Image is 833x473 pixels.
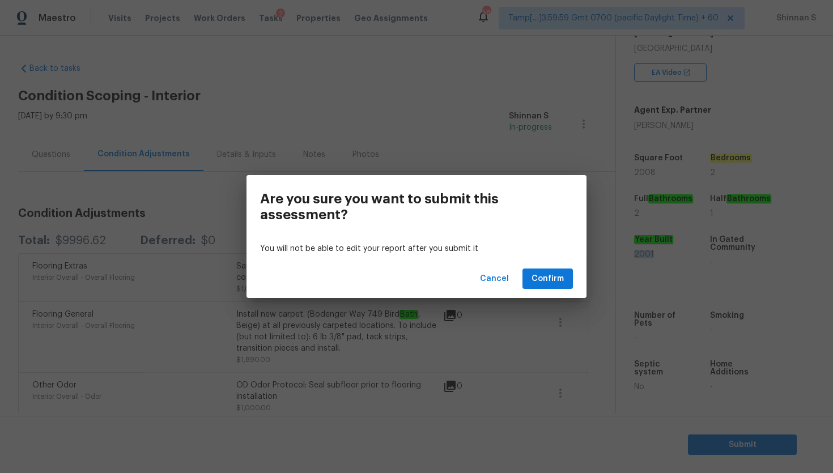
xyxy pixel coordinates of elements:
h3: Are you sure you want to submit this assessment? [260,191,522,223]
span: Confirm [532,272,564,286]
button: Cancel [475,269,513,289]
span: Cancel [480,272,509,286]
p: You will not be able to edit your report after you submit it [260,243,573,255]
button: Confirm [522,269,573,289]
